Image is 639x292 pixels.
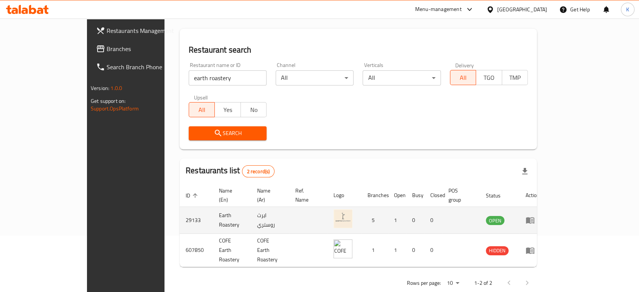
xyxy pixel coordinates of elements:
label: Upsell [194,95,208,100]
span: Yes [218,104,237,115]
td: COFE Earth Roastery [251,234,289,267]
label: Delivery [455,62,474,68]
td: COFE Earth Roastery [213,234,251,267]
td: 5 [361,207,388,234]
th: Branches [361,184,388,207]
div: Total records count [242,165,275,177]
div: Menu [526,246,540,255]
button: No [240,102,267,117]
span: HIDDEN [486,246,509,255]
span: Ref. Name [295,186,318,204]
a: Support.OpsPlatform [91,104,139,113]
button: Yes [214,102,240,117]
td: 1 [388,234,406,267]
th: Busy [406,184,424,207]
p: 1-2 of 2 [474,278,492,288]
th: Open [388,184,406,207]
div: All [276,70,354,85]
td: ايرث روستري [251,207,289,234]
span: 2 record(s) [242,168,275,175]
td: 0 [406,234,424,267]
span: Name (En) [219,186,242,204]
button: TMP [502,70,528,85]
img: COFE Earth Roastery [333,239,352,258]
span: K [626,5,629,14]
span: Search Branch Phone [107,62,188,71]
span: Status [486,191,510,200]
span: All [192,104,212,115]
td: 607850 [180,234,213,267]
td: 1 [361,234,388,267]
span: Name (Ar) [257,186,280,204]
h2: Restaurant search [189,44,528,56]
span: ID [186,191,200,200]
h2: Restaurants list [186,165,275,177]
span: TMP [505,72,525,83]
table: enhanced table [180,184,546,267]
div: [GEOGRAPHIC_DATA] [497,5,547,14]
span: 1.0.0 [110,83,122,93]
td: 0 [424,207,442,234]
img: Earth Roastery [333,209,352,228]
th: Action [520,184,546,207]
td: 0 [406,207,424,234]
button: Search [189,126,267,140]
button: TGO [476,70,502,85]
div: Rows per page: [444,278,462,289]
td: 1 [388,207,406,234]
span: POS group [448,186,471,204]
span: Version: [91,83,109,93]
span: All [453,72,473,83]
a: Search Branch Phone [90,58,194,76]
a: Branches [90,40,194,58]
th: Closed [424,184,442,207]
td: 29133 [180,207,213,234]
div: Menu-management [415,5,462,14]
span: Restaurants Management [107,26,188,35]
button: All [189,102,215,117]
div: All [363,70,440,85]
td: Earth Roastery [213,207,251,234]
th: Logo [327,184,361,207]
span: Branches [107,44,188,53]
a: Restaurants Management [90,22,194,40]
td: 0 [424,234,442,267]
span: Search [195,129,261,138]
span: OPEN [486,216,504,225]
span: Get support on: [91,96,126,106]
p: Rows per page: [407,278,441,288]
span: TGO [479,72,499,83]
button: All [450,70,476,85]
input: Search for restaurant name or ID.. [189,70,267,85]
span: No [244,104,264,115]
